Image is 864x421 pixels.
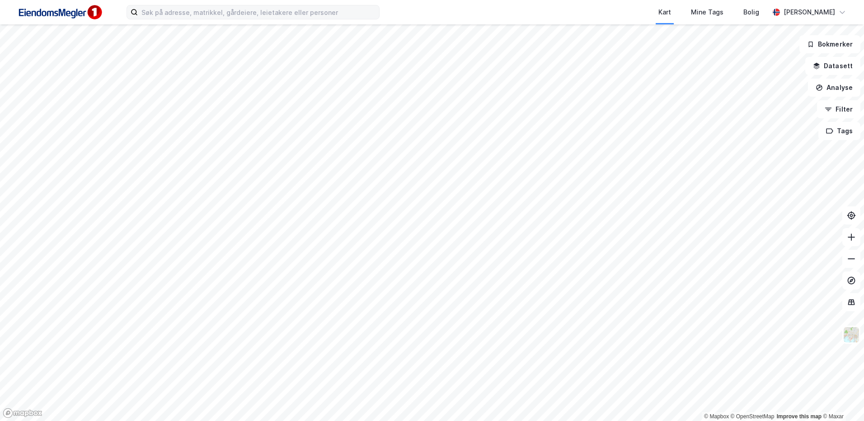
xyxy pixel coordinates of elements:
[819,378,864,421] iframe: Chat Widget
[819,378,864,421] div: Kontrollprogram for chat
[691,7,723,18] div: Mine Tags
[784,7,835,18] div: [PERSON_NAME]
[658,7,671,18] div: Kart
[138,5,379,19] input: Søk på adresse, matrikkel, gårdeiere, leietakere eller personer
[743,7,759,18] div: Bolig
[14,2,105,23] img: F4PB6Px+NJ5v8B7XTbfpPpyloAAAAASUVORK5CYII=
